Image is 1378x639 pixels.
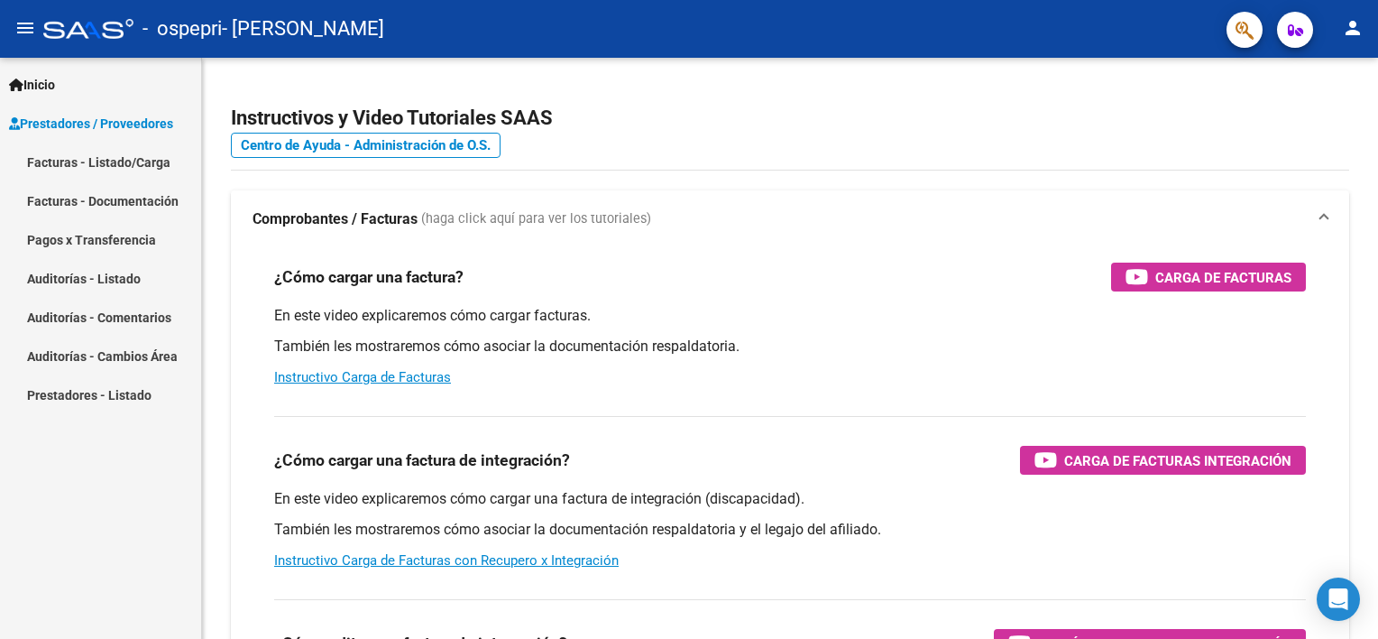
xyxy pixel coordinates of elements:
p: En este video explicaremos cómo cargar una factura de integración (discapacidad). [274,489,1306,509]
div: Open Intercom Messenger [1317,578,1360,621]
span: Carga de Facturas [1155,266,1291,289]
h3: ¿Cómo cargar una factura? [274,264,464,290]
h3: ¿Cómo cargar una factura de integración? [274,448,570,473]
a: Instructivo Carga de Facturas [274,369,451,385]
mat-expansion-panel-header: Comprobantes / Facturas (haga click aquí para ver los tutoriales) [231,190,1349,248]
button: Carga de Facturas Integración [1020,446,1306,475]
p: También les mostraremos cómo asociar la documentación respaldatoria y el legajo del afiliado. [274,520,1306,540]
span: - ospepri [142,9,222,49]
span: Prestadores / Proveedores [9,114,173,134]
a: Instructivo Carga de Facturas con Recupero x Integración [274,552,619,569]
mat-icon: menu [14,17,36,39]
p: También les mostraremos cómo asociar la documentación respaldatoria. [274,337,1306,357]
button: Carga de Facturas [1111,263,1306,292]
h2: Instructivos y Video Tutoriales SAAS [231,101,1349,135]
a: Centro de Ayuda - Administración de O.S. [231,133,501,158]
span: Carga de Facturas Integración [1064,449,1291,472]
mat-icon: person [1342,17,1364,39]
span: Inicio [9,75,55,95]
span: - [PERSON_NAME] [222,9,384,49]
span: (haga click aquí para ver los tutoriales) [421,209,651,229]
strong: Comprobantes / Facturas [253,209,418,229]
p: En este video explicaremos cómo cargar facturas. [274,306,1306,326]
